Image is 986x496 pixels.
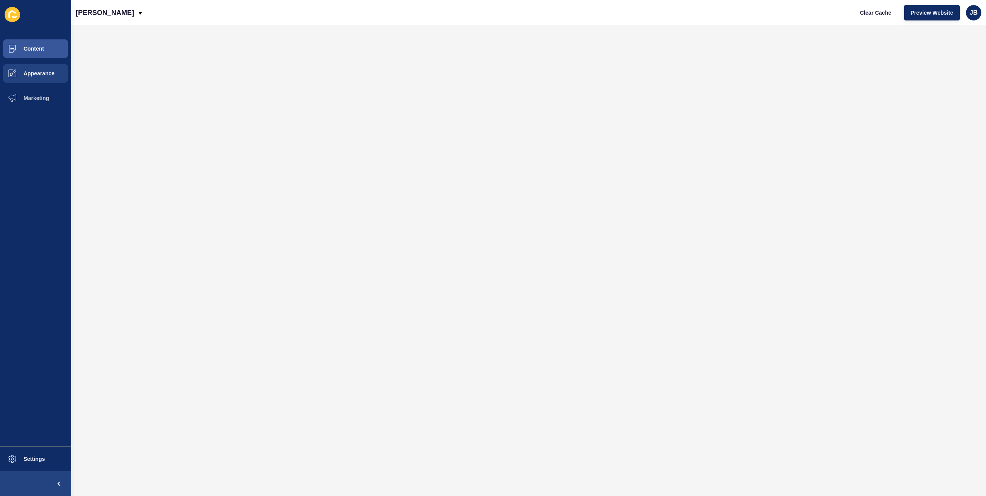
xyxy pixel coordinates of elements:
p: [PERSON_NAME] [76,3,134,22]
button: Clear Cache [853,5,898,20]
span: JB [970,9,977,17]
button: Preview Website [904,5,960,20]
span: Clear Cache [860,9,891,17]
span: Preview Website [911,9,953,17]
